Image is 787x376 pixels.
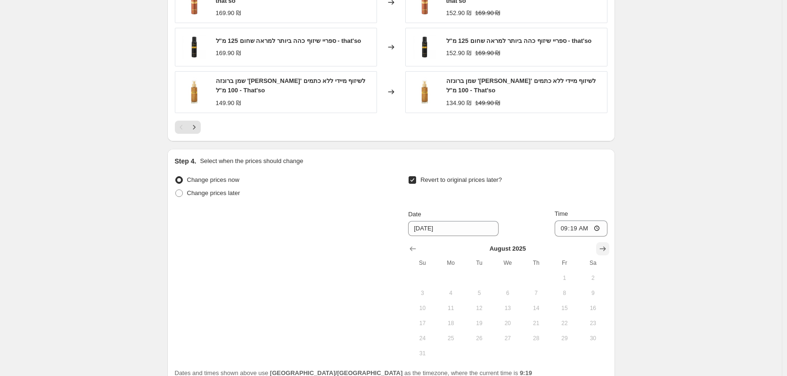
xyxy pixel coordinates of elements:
[579,255,607,270] th: Saturday
[408,221,499,236] input: 9/21/2025
[408,286,436,301] button: Sunday August 3 2025
[408,301,436,316] button: Sunday August 10 2025
[493,316,522,331] button: Wednesday August 20 2025
[493,301,522,316] button: Wednesday August 13 2025
[441,259,461,267] span: Mo
[596,242,609,255] button: Show next month, September 2025
[475,49,500,58] strike: 169.90 ₪
[525,304,546,312] span: 14
[579,331,607,346] button: Saturday August 30 2025
[550,301,579,316] button: Friday August 15 2025
[475,8,500,18] strike: 169.90 ₪
[465,331,493,346] button: Tuesday August 26 2025
[525,289,546,297] span: 7
[437,286,465,301] button: Monday August 4 2025
[469,304,490,312] span: 12
[465,255,493,270] th: Tuesday
[446,98,471,108] div: 134.90 ₪
[437,301,465,316] button: Monday August 11 2025
[525,259,546,267] span: Th
[408,211,421,218] span: Date
[446,37,592,44] span: ספריי שיזוף כהה ביותר למראה שחום 125 מ"ל - that'so
[446,77,596,94] span: שמן ברונזה '[PERSON_NAME]' לשיזוף מיידי ללא כתמים 100 מ"ל - That'so
[554,335,575,342] span: 29
[493,255,522,270] th: Wednesday
[554,274,575,282] span: 1
[522,331,550,346] button: Thursday August 28 2025
[525,335,546,342] span: 28
[582,274,603,282] span: 2
[582,335,603,342] span: 30
[412,335,433,342] span: 24
[497,335,518,342] span: 27
[408,255,436,270] th: Sunday
[550,316,579,331] button: Friday August 22 2025
[441,319,461,327] span: 18
[465,301,493,316] button: Tuesday August 12 2025
[469,289,490,297] span: 5
[550,331,579,346] button: Friday August 29 2025
[475,98,500,108] strike: 149.90 ₪
[579,316,607,331] button: Saturday August 23 2025
[180,78,208,106] img: that_sosunmakeupglowybronzetanningshimmeringlotion100ml_80x.webp
[554,319,575,327] span: 22
[555,221,607,237] input: 12:00
[465,286,493,301] button: Tuesday August 5 2025
[582,259,603,267] span: Sa
[579,301,607,316] button: Saturday August 16 2025
[187,176,239,183] span: Change prices now
[187,189,240,196] span: Change prices later
[497,289,518,297] span: 6
[408,331,436,346] button: Sunday August 24 2025
[582,289,603,297] span: 9
[522,316,550,331] button: Thursday August 21 2025
[446,49,471,58] div: 152.90 ₪
[582,304,603,312] span: 16
[554,289,575,297] span: 8
[441,335,461,342] span: 25
[200,156,303,166] p: Select when the prices should change
[188,121,201,134] button: Next
[522,301,550,316] button: Thursday August 14 2025
[412,350,433,357] span: 31
[216,98,241,108] div: 149.90 ₪
[412,259,433,267] span: Su
[554,259,575,267] span: Fr
[180,33,208,61] img: Untitled-1_0477dd0a-dd3a-426e-bd8f-50924298d473_80x.png
[469,335,490,342] span: 26
[408,316,436,331] button: Sunday August 17 2025
[522,255,550,270] th: Thursday
[555,210,568,217] span: Time
[412,304,433,312] span: 10
[216,49,241,58] div: 169.90 ₪
[216,37,361,44] span: ספריי שיזוף כהה ביותר למראה שחום 125 מ"ל - that'so
[410,33,439,61] img: Untitled-1_0477dd0a-dd3a-426e-bd8f-50924298d473_80x.png
[441,289,461,297] span: 4
[525,319,546,327] span: 21
[522,286,550,301] button: Thursday August 7 2025
[465,316,493,331] button: Tuesday August 19 2025
[579,270,607,286] button: Saturday August 2 2025
[550,270,579,286] button: Friday August 1 2025
[493,331,522,346] button: Wednesday August 27 2025
[406,242,419,255] button: Show previous month, July 2025
[579,286,607,301] button: Saturday August 9 2025
[410,78,439,106] img: that_sosunmakeupglowybronzetanningshimmeringlotion100ml_80x.webp
[437,255,465,270] th: Monday
[446,8,471,18] div: 152.90 ₪
[497,259,518,267] span: We
[437,316,465,331] button: Monday August 18 2025
[412,289,433,297] span: 3
[175,121,201,134] nav: Pagination
[493,286,522,301] button: Wednesday August 6 2025
[554,304,575,312] span: 15
[469,259,490,267] span: Tu
[408,346,436,361] button: Sunday August 31 2025
[497,319,518,327] span: 20
[550,255,579,270] th: Friday
[550,286,579,301] button: Friday August 8 2025
[441,304,461,312] span: 11
[437,331,465,346] button: Monday August 25 2025
[420,176,502,183] span: Revert to original prices later?
[216,77,366,94] span: שמן ברונזה '[PERSON_NAME]' לשיזוף מיידי ללא כתמים 100 מ"ל - That'so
